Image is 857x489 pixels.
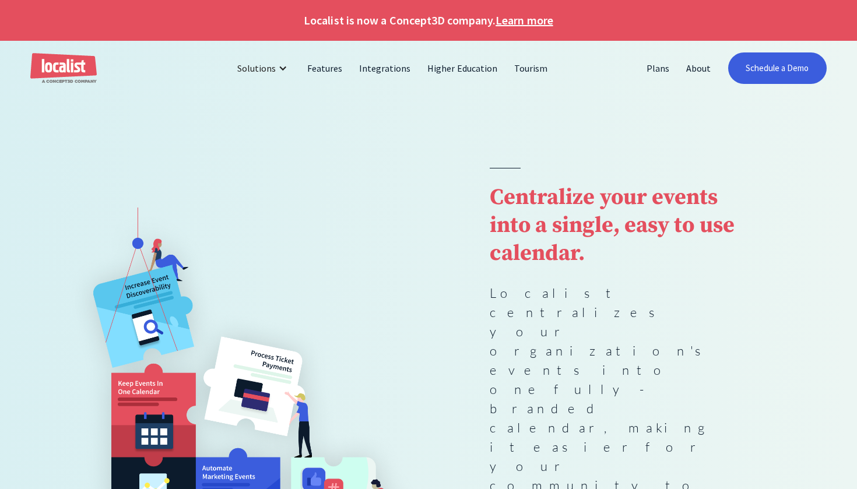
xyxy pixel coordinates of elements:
[678,54,719,82] a: About
[490,184,735,268] strong: Centralize your events into a single, easy to use calendar.
[229,54,299,82] div: Solutions
[237,61,276,75] div: Solutions
[638,54,678,82] a: Plans
[728,52,827,84] a: Schedule a Demo
[506,54,556,82] a: Tourism
[419,54,506,82] a: Higher Education
[299,54,351,82] a: Features
[351,54,419,82] a: Integrations
[30,53,97,84] a: home
[496,12,553,29] a: Learn more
